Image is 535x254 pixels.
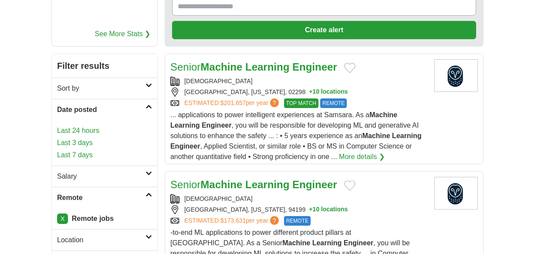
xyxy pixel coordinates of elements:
a: Location [52,229,157,251]
a: Date posted [52,99,157,120]
a: ESTIMATED:$173,631per year? [184,216,281,226]
span: REMOTE [284,216,311,226]
button: +10 locations [309,205,348,214]
strong: Remote jobs [72,215,114,222]
a: ESTIMATED:$201,657per year? [184,98,281,108]
strong: Engineer [292,179,337,190]
strong: Machine [200,61,242,73]
strong: Machine [369,111,397,119]
span: TOP MATCH [284,98,318,108]
h2: Salary [57,171,146,182]
a: More details ❯ [339,152,385,162]
span: $201,657 [220,99,246,106]
button: Create alert [172,21,476,39]
span: + [309,205,312,214]
strong: Engineer [170,142,200,150]
strong: Machine [200,179,242,190]
span: $173,631 [220,217,246,224]
span: + [309,88,312,97]
h2: Date posted [57,105,146,115]
a: [DEMOGRAPHIC_DATA] [184,78,253,85]
strong: Learning [170,122,200,129]
span: REMOTE [320,98,347,108]
h2: Sort by [57,83,146,94]
img: Samsara logo [434,177,478,210]
strong: Engineer [202,122,231,129]
a: Last 24 hours [57,125,152,136]
a: X [57,213,68,224]
button: Add to favorite jobs [344,180,356,191]
a: Last 3 days [57,138,152,148]
span: ? [270,216,279,225]
a: Sort by [52,78,157,99]
a: Remote [52,187,157,208]
strong: Learning [392,132,422,139]
strong: Learning [245,179,289,190]
a: Last 7 days [57,150,152,160]
a: SeniorMachine Learning Engineer [170,179,337,190]
h2: Filter results [52,54,157,78]
div: [GEOGRAPHIC_DATA], [US_STATE], 02298 [170,88,427,97]
span: ? [270,98,279,107]
strong: Machine [362,132,390,139]
a: See More Stats ❯ [95,29,151,39]
a: [DEMOGRAPHIC_DATA] [184,195,253,202]
span: ... applications to power intelligent experiences at Samsara. As a , you will be responsible for ... [170,111,422,160]
a: Salary [52,166,157,187]
strong: Learning [312,239,342,247]
strong: Engineer [344,239,373,247]
h2: Location [57,235,146,245]
strong: Learning [245,61,289,73]
div: [GEOGRAPHIC_DATA], [US_STATE], 94199 [170,205,427,214]
a: SeniorMachine Learning Engineer [170,61,337,73]
strong: Machine [282,239,310,247]
button: Add to favorite jobs [344,63,356,73]
h2: Remote [57,193,146,203]
img: Samsara logo [434,59,478,92]
button: +10 locations [309,88,348,97]
strong: Engineer [292,61,337,73]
